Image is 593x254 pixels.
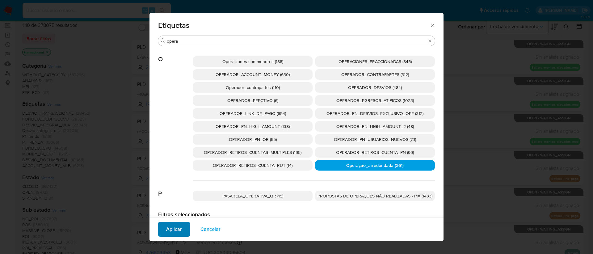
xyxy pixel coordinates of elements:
[334,136,416,142] span: OPERADOR_PN_USUARIOS_NUEVOS (73)
[158,222,190,237] button: Aplicar
[193,121,313,132] div: OPERADOR_PN_HIGH_AMOUNT (138)
[167,38,426,44] input: Buscar filtro
[193,56,313,67] div: Operaciones con menores (188)
[227,97,278,104] span: OPERADOR_EFECTIVO (6)
[158,46,193,63] span: O
[222,58,283,65] span: Operaciones con menores (188)
[315,121,435,132] div: OPERADOR_PN_HIGH_AMOUNT_2 (48)
[193,69,313,80] div: OPERADOR_ACCOUNT_MONEY (630)
[430,22,435,28] button: Cerrar
[315,82,435,93] div: OPERADOR_DESVIOS (484)
[166,222,182,236] span: Aplicar
[226,84,280,91] span: Operador_contrapartes (110)
[315,147,435,158] div: OPERADOR_RETIROS_CUENTA_PN (99)
[315,95,435,106] div: OPERADOR_EGRESOS_ATIPICOS (1023)
[315,134,435,145] div: OPERADOR_PN_USUARIOS_NUEVOS (73)
[336,149,414,155] span: OPERADOR_RETIROS_CUENTA_PN (99)
[158,211,435,218] h2: Filtros seleccionados
[158,181,193,197] span: P
[315,160,435,171] div: Operação_arredondada (361)
[193,160,313,171] div: OPERADOR_RETIROS_CUENTA_RUT (14)
[315,191,435,201] div: PROPOSTAS DE OPERAÇOES NÃO REALIZADAS - PIX (1433)
[216,123,290,129] span: OPERADOR_PN_HIGH_AMOUNT (138)
[216,71,290,78] span: OPERADOR_ACCOUNT_MONEY (630)
[315,108,435,119] div: OPERADOR_PN_DESVIOS_EXCLUSIVO_OFF (312)
[193,191,313,201] div: PASARELA_OPERATIVA_QR (15)
[193,134,313,145] div: OPERADOR_PN_QR (55)
[213,162,292,168] span: OPERADOR_RETIROS_CUENTA_RUT (14)
[229,136,277,142] span: OPERADOR_PN_QR (55)
[336,97,414,104] span: OPERADOR_EGRESOS_ATIPICOS (1023)
[204,149,301,155] span: OPERADOR_RETIROS_CUENTAS_MULTIPLES (195)
[222,193,283,199] span: PASARELA_OPERATIVA_QR (15)
[193,95,313,106] div: OPERADOR_EFECTIVO (6)
[339,58,412,65] span: OPERACIONES_FRACCIONADAS (845)
[161,38,166,43] button: Buscar
[192,222,229,237] button: Cancelar
[348,84,402,91] span: OPERADOR_DESVIOS (484)
[427,38,432,43] button: Borrar
[341,71,409,78] span: OPERADOR_CONTRAPARTES (312)
[193,108,313,119] div: OPERADOR_LINK_DE_PAGO (654)
[193,82,313,93] div: Operador_contrapartes (110)
[315,56,435,67] div: OPERACIONES_FRACCIONADAS (845)
[318,193,432,199] span: PROPOSTAS DE OPERAÇOES NÃO REALIZADAS - PIX (1433)
[315,69,435,80] div: OPERADOR_CONTRAPARTES (312)
[326,110,423,116] span: OPERADOR_PN_DESVIOS_EXCLUSIVO_OFF (312)
[336,123,414,129] span: OPERADOR_PN_HIGH_AMOUNT_2 (48)
[158,22,430,29] span: Etiquetas
[220,110,286,116] span: OPERADOR_LINK_DE_PAGO (654)
[200,222,221,236] span: Cancelar
[346,162,404,168] span: Operação_arredondada (361)
[193,147,313,158] div: OPERADOR_RETIROS_CUENTAS_MULTIPLES (195)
